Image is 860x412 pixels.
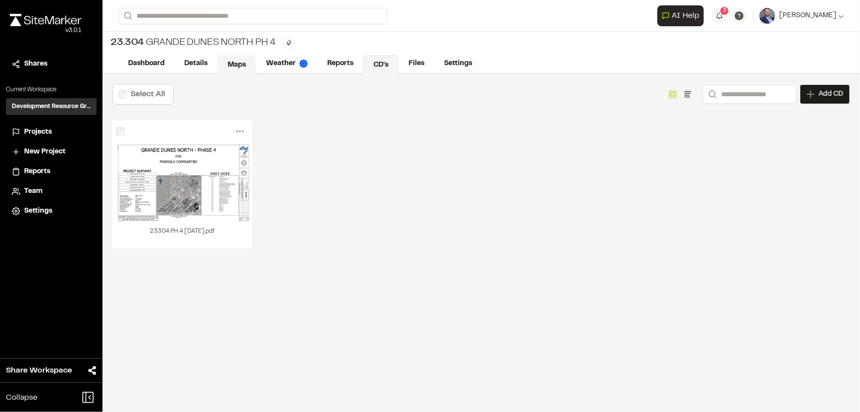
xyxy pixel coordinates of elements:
[24,127,52,138] span: Projects
[12,166,91,177] a: Reports
[759,8,844,24] button: [PERSON_NAME]
[110,36,275,50] div: Grande Dunes North Ph 4
[6,85,97,94] p: Current Workspace
[657,5,704,26] button: Open AI Assistant
[24,166,50,177] span: Reports
[174,54,217,73] a: Details
[399,54,434,73] a: Files
[24,147,66,157] span: New Project
[6,392,37,404] span: Collapse
[10,26,81,35] div: Oh geez...please don't...
[12,102,91,111] h3: Development Resource Group
[317,54,363,73] a: Reports
[6,365,72,376] span: Share Workspace
[118,8,136,24] button: Search
[779,10,836,21] span: [PERSON_NAME]
[12,206,91,217] a: Settings
[434,54,482,73] a: Settings
[657,5,708,26] div: Open AI Assistant
[256,54,317,73] a: Weather
[300,60,308,68] img: precipai.png
[131,91,165,98] label: Select All
[24,206,52,217] span: Settings
[722,6,726,15] span: 3
[217,55,256,74] a: Maps
[110,36,144,50] span: 23.304
[703,85,721,104] button: Search
[24,59,47,70] span: Shares
[672,10,699,22] span: AI Help
[819,89,843,99] span: Add CD
[759,8,775,24] img: User
[118,54,174,73] a: Dashboard
[12,147,91,157] a: New Project
[712,8,727,24] button: 3
[24,186,42,197] span: Team
[12,59,91,70] a: Shares
[363,55,399,74] a: CD's
[112,221,252,249] div: 23304 PH 4 [DATE].pdf
[10,14,81,26] img: rebrand.png
[12,186,91,197] a: Team
[283,37,294,48] button: Edit Tags
[12,127,91,138] a: Projects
